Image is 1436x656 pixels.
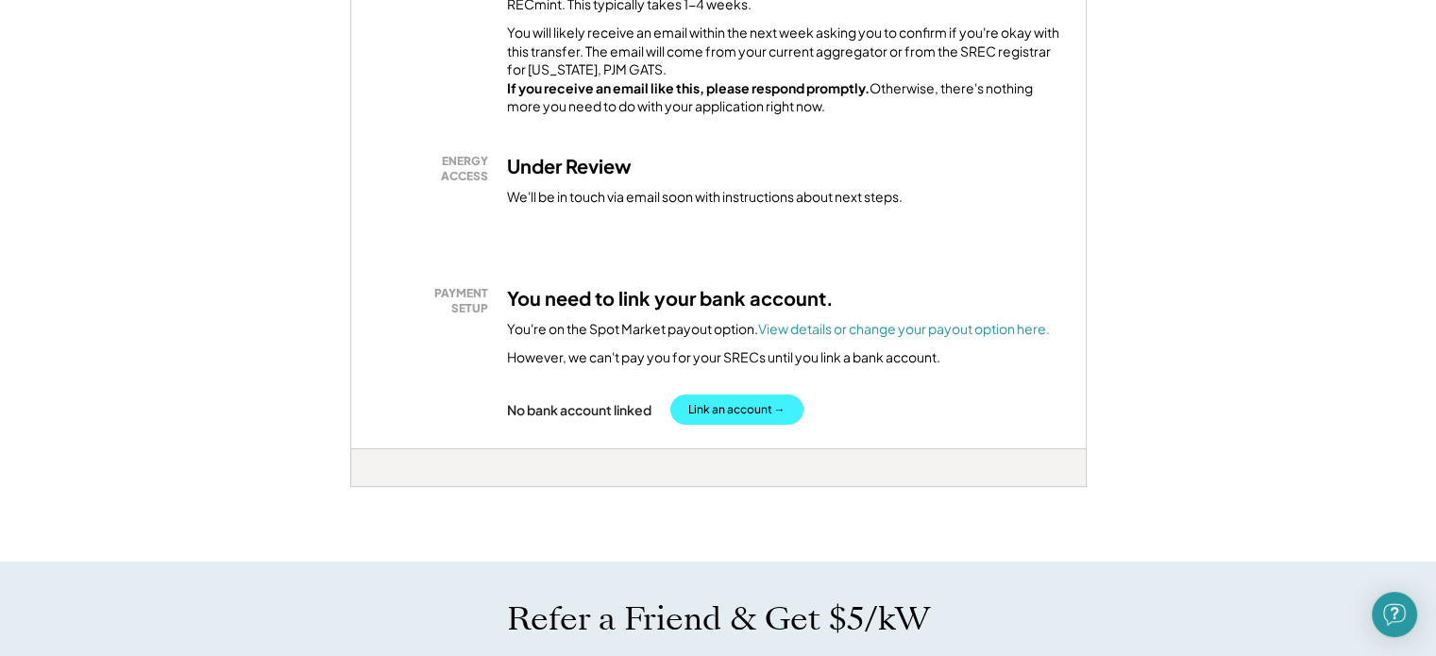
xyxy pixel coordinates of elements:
[507,24,1062,116] div: You will likely receive an email within the next week asking you to confirm if you're okay with t...
[507,599,930,639] h1: Refer a Friend & Get $5/kW
[670,395,803,425] button: Link an account →
[507,320,1050,339] div: You're on the Spot Market payout option.
[507,188,903,207] div: We'll be in touch via email soon with instructions about next steps.
[507,401,651,418] div: No bank account linked
[507,79,870,96] strong: If you receive an email like this, please respond promptly.
[507,348,940,367] div: However, we can't pay you for your SRECs until you link a bank account.
[384,286,488,315] div: PAYMENT SETUP
[507,286,834,311] h3: You need to link your bank account.
[507,154,632,178] h3: Under Review
[1372,592,1417,637] div: Open Intercom Messenger
[384,154,488,183] div: ENERGY ACCESS
[758,320,1050,337] a: View details or change your payout option here.
[350,487,415,495] div: yvftcpon - VA Distributed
